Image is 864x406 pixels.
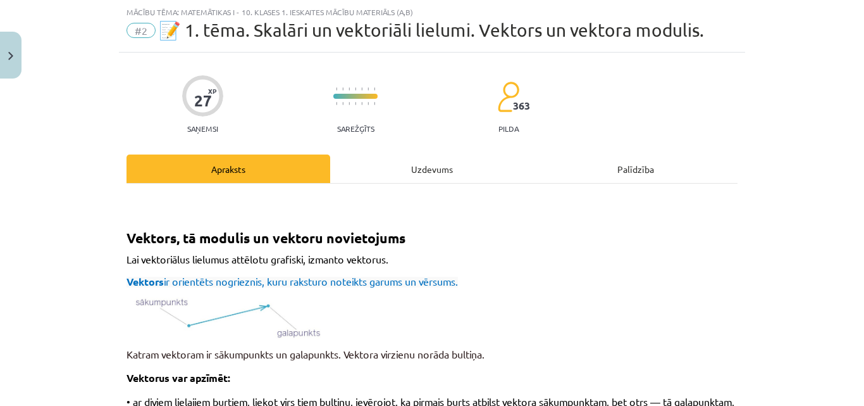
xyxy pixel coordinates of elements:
img: icon-short-line-57e1e144782c952c97e751825c79c345078a6d821885a25fce030b3d8c18986b.svg [336,87,337,91]
img: icon-short-line-57e1e144782c952c97e751825c79c345078a6d821885a25fce030b3d8c18986b.svg [349,87,350,91]
span: Lai vektoriālus lielumus attēlotu grafiski, izmanto vektorus. [127,253,388,265]
span: Vektors, tā modulis un vektoru novietojums [127,229,405,246]
div: Palīdzība [534,155,737,183]
img: icon-short-line-57e1e144782c952c97e751825c79c345078a6d821885a25fce030b3d8c18986b.svg [361,102,362,105]
img: icon-short-line-57e1e144782c952c97e751825c79c345078a6d821885a25fce030b3d8c18986b.svg [355,102,356,105]
p: Sarežģīts [337,124,374,133]
span: Vektorus var apzīmēt: [127,371,231,384]
img: icon-short-line-57e1e144782c952c97e751825c79c345078a6d821885a25fce030b3d8c18986b.svg [374,102,375,105]
div: Apraksts [127,155,330,183]
span: Katram vektoram ir sākumpunkts un galapunkts. Vektora virzienu norāda bultiņa. [127,348,484,360]
img: icon-short-line-57e1e144782c952c97e751825c79c345078a6d821885a25fce030b3d8c18986b.svg [367,102,369,105]
div: Mācību tēma: Matemātikas i - 10. klases 1. ieskaites mācību materiāls (a,b) [127,8,737,16]
span: ir orientēts nogrieznis, kuru raksturo noteikts garums un vērsums. [164,275,458,288]
span: #2 [127,23,156,38]
img: icon-short-line-57e1e144782c952c97e751825c79c345078a6d821885a25fce030b3d8c18986b.svg [367,87,369,91]
div: Uzdevums [330,155,534,183]
img: icon-short-line-57e1e144782c952c97e751825c79c345078a6d821885a25fce030b3d8c18986b.svg [361,87,362,91]
span: 363 [513,100,530,111]
span: 📝 1. tēma. Skalāri un vektoriāli lielumi. Vektors un vektora modulis. [159,20,704,41]
span: XP [208,87,216,94]
img: icon-short-line-57e1e144782c952c97e751825c79c345078a6d821885a25fce030b3d8c18986b.svg [342,102,343,105]
div: 27 [194,92,212,110]
span: Vektors [127,275,164,288]
img: icon-close-lesson-0947bae3869378f0d4975bcd49f059093ad1ed9edebbc8119c70593378902aed.svg [8,52,13,60]
p: pilda [498,124,519,133]
img: students-c634bb4e5e11cddfef0936a35e636f08e4e9abd3cc4e673bd6f9a4125e45ecb1.svg [497,81,519,113]
p: Saņemsi [182,124,223,133]
img: icon-short-line-57e1e144782c952c97e751825c79c345078a6d821885a25fce030b3d8c18986b.svg [336,102,337,105]
img: icon-short-line-57e1e144782c952c97e751825c79c345078a6d821885a25fce030b3d8c18986b.svg [374,87,375,91]
img: icon-short-line-57e1e144782c952c97e751825c79c345078a6d821885a25fce030b3d8c18986b.svg [349,102,350,105]
img: icon-short-line-57e1e144782c952c97e751825c79c345078a6d821885a25fce030b3d8c18986b.svg [342,87,343,91]
img: icon-short-line-57e1e144782c952c97e751825c79c345078a6d821885a25fce030b3d8c18986b.svg [355,87,356,91]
